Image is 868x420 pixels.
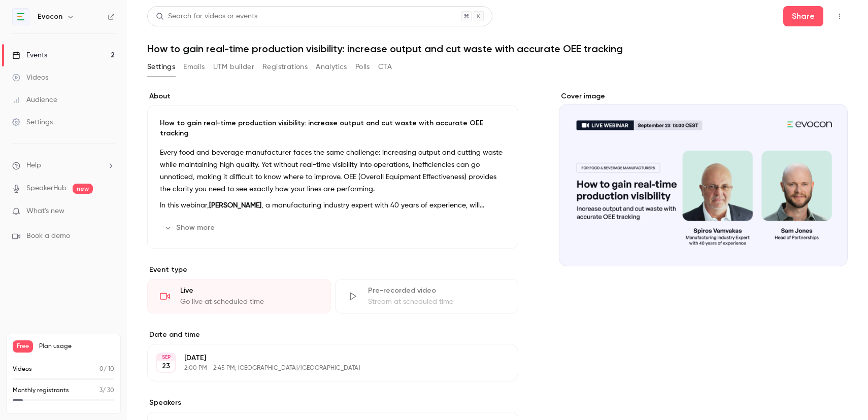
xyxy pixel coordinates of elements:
[12,95,57,105] div: Audience
[13,9,29,25] img: Evocon
[355,59,370,75] button: Polls
[13,340,33,353] span: Free
[147,330,518,340] label: Date and time
[147,265,518,275] p: Event type
[559,91,848,266] section: Cover image
[160,147,506,195] p: Every food and beverage manufacturer faces the same challenge: increasing output and cutting wast...
[73,184,93,194] span: new
[13,365,32,374] p: Videos
[160,118,506,138] p: How to gain real-time production visibility: increase output and cut waste with accurate OEE trac...
[316,59,347,75] button: Analytics
[13,386,69,395] p: Monthly registrants
[184,353,464,363] p: [DATE]
[209,202,261,209] strong: [PERSON_NAME]
[99,386,114,395] p: / 30
[99,388,103,394] span: 3
[26,160,41,171] span: Help
[180,286,318,296] div: Live
[262,59,308,75] button: Registrations
[180,297,318,307] div: Go live at scheduled time
[38,12,62,22] h6: Evocon
[559,91,848,101] label: Cover image
[156,11,257,22] div: Search for videos or events
[783,6,823,26] button: Share
[147,279,331,313] div: LiveGo live at scheduled time
[26,231,70,241] span: Book a demo
[39,342,114,351] span: Plan usage
[99,366,104,372] span: 0
[12,117,53,127] div: Settings
[12,73,48,83] div: Videos
[162,361,170,371] p: 23
[368,297,506,307] div: Stream at scheduled time
[12,50,47,60] div: Events
[335,279,519,313] div: Pre-recorded videoStream at scheduled time
[12,160,115,171] li: help-dropdown-opener
[147,398,518,408] label: Speakers
[147,91,518,101] label: About
[26,183,66,194] a: SpeakerHub
[99,365,114,374] p: / 10
[157,354,175,361] div: SEP
[26,206,64,217] span: What's new
[183,59,205,75] button: Emails
[184,364,464,372] p: 2:00 PM - 2:45 PM, [GEOGRAPHIC_DATA]/[GEOGRAPHIC_DATA]
[368,286,506,296] div: Pre-recorded video
[147,59,175,75] button: Settings
[147,43,848,55] h1: How to gain real-time production visibility: increase output and cut waste with accurate OEE trac...
[213,59,254,75] button: UTM builder
[378,59,392,75] button: CTA
[160,220,221,236] button: Show more
[160,199,506,212] p: In this webinar, , a manufacturing industry expert with 40 years of experience, will demystify OE...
